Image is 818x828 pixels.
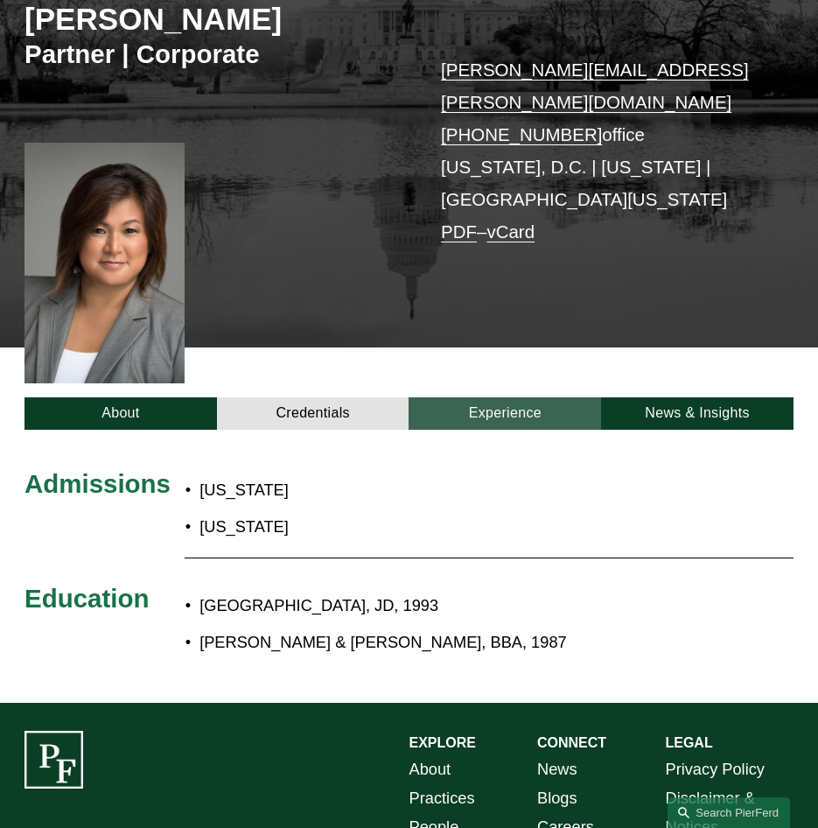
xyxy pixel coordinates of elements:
[217,397,409,431] a: Credentials
[441,60,748,112] a: [PERSON_NAME][EMAIL_ADDRESS][PERSON_NAME][DOMAIN_NAME]
[24,1,409,39] h2: [PERSON_NAME]
[441,124,602,144] a: [PHONE_NUMBER]
[441,54,761,248] p: office [US_STATE], D.C. | [US_STATE] | [GEOGRAPHIC_DATA][US_STATE] –
[441,221,477,242] a: PDF
[537,755,577,784] a: News
[24,397,217,431] a: About
[537,735,606,750] strong: CONNECT
[409,784,475,813] a: Practices
[24,39,409,70] h3: Partner | Corporate
[199,513,473,542] p: [US_STATE]
[409,397,601,431] a: Experience
[409,735,476,750] strong: EXPLORE
[24,469,171,498] span: Admissions
[199,592,697,621] p: [GEOGRAPHIC_DATA], JD, 1993
[537,784,577,813] a: Blogs
[665,735,712,750] strong: LEGAL
[665,755,764,784] a: Privacy Policy
[24,584,149,613] span: Education
[199,476,473,505] p: [US_STATE]
[409,755,451,784] a: About
[601,397,794,431] a: News & Insights
[199,628,697,657] p: [PERSON_NAME] & [PERSON_NAME], BBA, 1987
[668,797,790,828] a: Search this site
[486,221,535,242] a: vCard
